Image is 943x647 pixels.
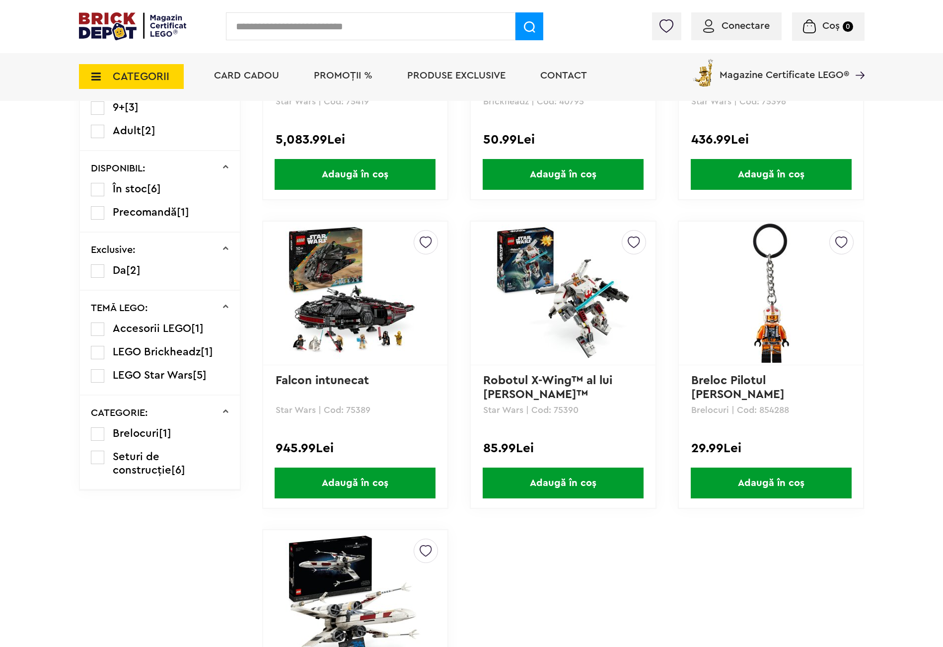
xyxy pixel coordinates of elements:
small: 0 [843,21,853,32]
span: LEGO Star Wars [113,370,193,381]
a: Adaugă în coș [263,468,447,498]
p: TEMĂ LEGO: [91,303,148,313]
p: Brickheadz | Cod: 40795 [483,97,643,106]
a: Adaugă în coș [679,468,863,498]
p: Star Wars | Cod: 75396 [691,97,851,106]
span: Brelocuri [113,428,159,439]
span: Adaugă în coș [483,159,644,190]
span: Adaugă în coș [691,468,852,498]
span: [1] [201,346,213,357]
a: Robotul X-Wing™ al lui [PERSON_NAME]™ [483,375,616,401]
span: CATEGORII [113,71,169,82]
span: Coș [822,21,840,31]
span: [2] [126,265,141,276]
a: Card Cadou [214,71,279,81]
div: 50.99Lei [483,133,643,146]
a: Adaugă în coș [471,159,655,190]
a: Contact [540,71,587,81]
span: Adult [113,125,141,136]
p: Star Wars | Cod: 75389 [276,405,435,414]
div: 29.99Lei [691,442,851,455]
span: În stoc [113,183,147,194]
p: Star Wars | Cod: 75419 [276,97,435,106]
span: [6] [171,465,185,476]
div: 85.99Lei [483,442,643,455]
div: 5,083.99Lei [276,133,435,146]
span: Precomandă [113,207,177,218]
span: [5] [193,370,207,381]
span: Accesorii LEGO [113,323,191,334]
span: Adaugă în coș [275,468,435,498]
p: Exclusive: [91,245,136,255]
span: [1] [159,428,171,439]
span: [3] [125,102,139,113]
span: Seturi de construcţie [113,451,171,476]
a: Produse exclusive [407,71,506,81]
div: 945.99Lei [276,442,435,455]
p: DISPONIBIL: [91,163,145,173]
a: Breloc Pilotul [PERSON_NAME] [691,375,785,401]
span: [1] [177,207,189,218]
span: LEGO Brickheadz [113,346,201,357]
a: Falcon intunecat [276,375,369,387]
span: 9+ [113,102,125,113]
span: Da [113,265,126,276]
img: Breloc Pilotul Luke Skywalker [719,224,823,363]
a: Conectare [703,21,770,31]
a: Adaugă în coș [679,159,863,190]
span: Adaugă în coș [275,159,435,190]
span: Adaugă în coș [483,468,644,498]
a: Adaugă în coș [471,468,655,498]
img: Falcon intunecat [286,224,425,363]
span: Adaugă în coș [691,159,852,190]
div: 436.99Lei [691,133,851,146]
img: Robotul X-Wing™ al lui Luke Skywalker™ [494,224,633,363]
p: Brelocuri | Cod: 854288 [691,405,851,414]
a: PROMOȚII % [314,71,372,81]
span: Magazine Certificate LEGO® [720,57,849,80]
span: [2] [141,125,155,136]
span: [6] [147,183,161,194]
a: Magazine Certificate LEGO® [849,57,865,67]
p: CATEGORIE: [91,408,148,418]
p: Star Wars | Cod: 75390 [483,405,643,414]
span: [1] [191,323,204,334]
a: Adaugă în coș [263,159,447,190]
span: Conectare [722,21,770,31]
